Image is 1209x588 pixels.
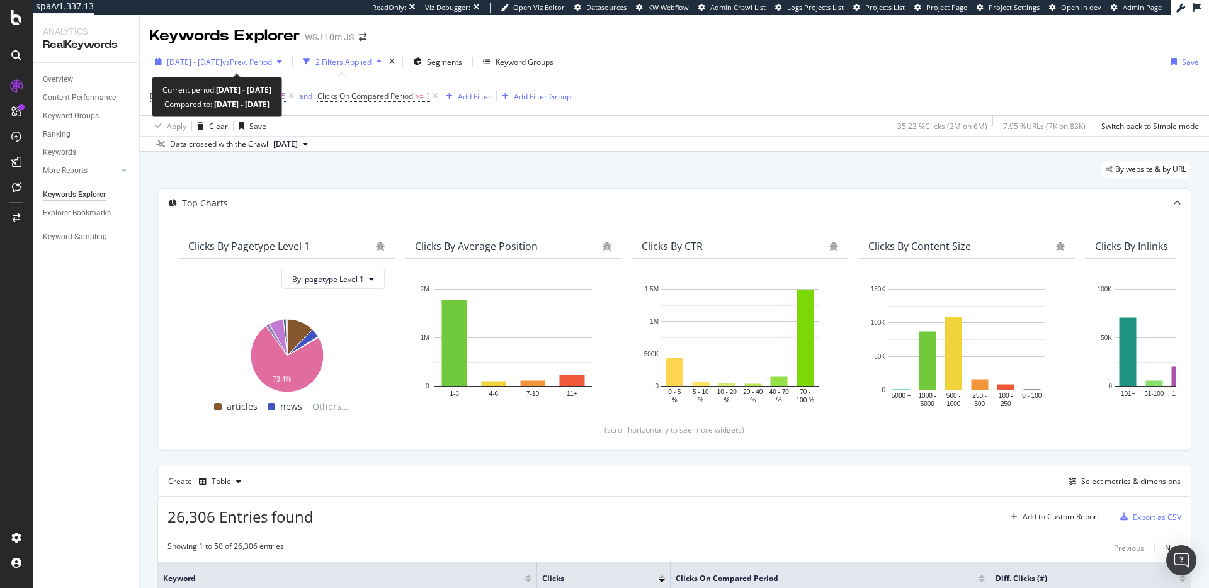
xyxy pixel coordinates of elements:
[787,3,844,12] span: Logs Projects List
[1166,52,1199,72] button: Save
[989,3,1040,12] span: Project Settings
[743,388,763,395] text: 20 - 40
[216,84,271,95] b: [DATE] - [DATE]
[279,88,286,105] span: -5
[603,242,611,251] div: bug
[43,206,130,220] a: Explorer Bookmarks
[298,52,387,72] button: 2 Filters Applied
[478,52,559,72] button: Keyword Groups
[586,3,627,12] span: Datasources
[1064,474,1181,489] button: Select metrics & dimensions
[167,121,186,132] div: Apply
[1006,507,1099,527] button: Add to Custom Report
[636,3,689,13] a: KW Webflow
[359,33,366,42] div: arrow-right-arrow-left
[1165,541,1181,556] button: Next
[43,188,106,201] div: Keywords Explorer
[914,3,967,13] a: Project Page
[996,573,1161,584] span: Diff. Clicks (#)
[234,116,266,136] button: Save
[317,91,413,101] span: Clicks On Compared Period
[868,240,971,252] div: Clicks By Content Size
[188,240,310,252] div: Clicks By pagetype Level 1
[249,121,266,132] div: Save
[977,3,1040,13] a: Project Settings
[43,91,116,105] div: Content Performance
[421,286,429,293] text: 2M
[43,188,130,201] a: Keywords Explorer
[163,573,506,584] span: Keyword
[853,3,905,13] a: Projects List
[797,397,814,404] text: 100 %
[1123,3,1162,12] span: Admin Page
[292,274,364,285] span: By: pagetype Level 1
[43,164,88,178] div: More Reports
[514,91,571,102] div: Add Filter Group
[1081,476,1181,487] div: Select metrics & dimensions
[1114,543,1144,553] div: Previous
[999,392,1013,399] text: 100 -
[645,286,659,293] text: 1.5M
[458,91,491,102] div: Add Filter
[1182,57,1199,67] div: Save
[926,3,967,12] span: Project Page
[281,269,385,289] button: By: pagetype Level 1
[642,283,838,405] svg: A chart.
[43,128,130,141] a: Ranking
[874,353,885,360] text: 50K
[427,57,462,67] span: Segments
[43,146,76,159] div: Keywords
[717,388,737,395] text: 10 - 20
[1144,390,1164,397] text: 51-100
[1049,3,1101,13] a: Open in dev
[167,541,284,556] div: Showing 1 to 50 of 26,306 entries
[43,230,130,244] a: Keyword Sampling
[676,573,959,584] span: Clicks On Compared Period
[194,472,246,492] button: Table
[150,25,300,47] div: Keywords Explorer
[1108,383,1112,390] text: 0
[150,91,271,101] span: Diff Clicks between Periods - Value
[1056,242,1065,251] div: bug
[1121,390,1135,397] text: 101+
[655,383,659,390] text: 0
[698,3,766,13] a: Admin Crawl List
[1101,121,1199,132] div: Switch back to Simple mode
[307,399,354,414] span: Others...
[1166,545,1196,575] div: Open Intercom Messenger
[1096,116,1199,136] button: Switch back to Simple mode
[974,400,985,407] text: 500
[921,400,935,407] text: 5000
[865,3,905,12] span: Projects List
[209,121,228,132] div: Clear
[489,390,499,397] text: 4-6
[567,390,577,397] text: 11+
[222,57,272,67] span: vs Prev. Period
[372,3,406,13] div: ReadOnly:
[188,313,385,394] svg: A chart.
[897,121,987,132] div: 35.23 % Clicks ( 2M on 6M )
[173,424,1176,435] div: (scroll horizontally to see more widgets)
[192,116,228,136] button: Clear
[164,97,270,111] div: Compared to:
[1172,390,1188,397] text: 16-50
[1114,541,1144,556] button: Previous
[1111,3,1162,13] a: Admin Page
[496,57,553,67] div: Keyword Groups
[642,240,703,252] div: Clicks By CTR
[829,242,838,251] div: bug
[43,91,130,105] a: Content Performance
[868,283,1065,409] div: A chart.
[892,392,911,399] text: 5000 +
[776,397,782,404] text: %
[1061,3,1101,12] span: Open in dev
[526,390,539,397] text: 7-10
[43,110,99,123] div: Keyword Groups
[724,397,730,404] text: %
[1133,512,1181,523] div: Export as CSV
[273,139,298,150] span: 2025 Aug. 23rd
[1115,166,1186,173] span: By website & by URL
[648,3,689,12] span: KW Webflow
[415,283,611,405] svg: A chart.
